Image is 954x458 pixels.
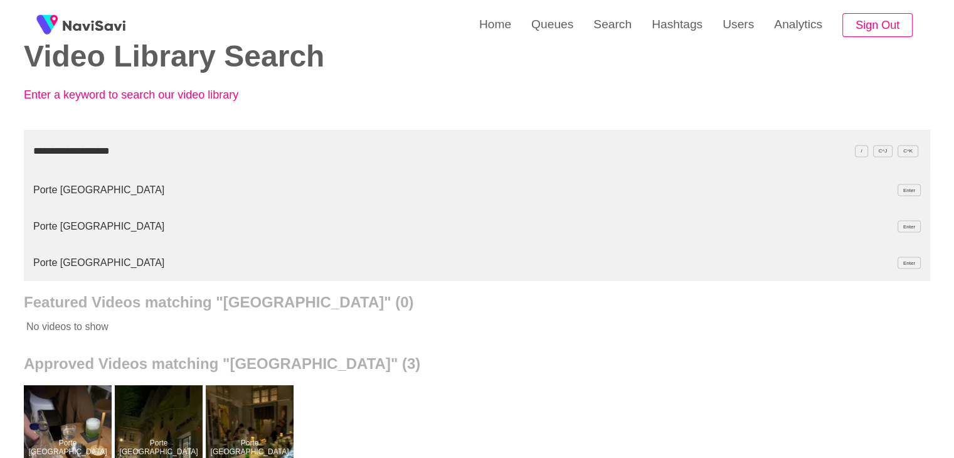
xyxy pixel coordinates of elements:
[24,311,839,343] p: No videos to show
[63,19,125,31] img: fireSpot
[855,145,867,157] span: /
[898,145,918,157] span: C^K
[898,184,921,196] span: Enter
[898,257,921,269] span: Enter
[898,221,921,233] span: Enter
[24,40,458,73] h2: Video Library Search
[842,13,913,38] button: Sign Out
[31,9,63,41] img: fireSpot
[24,88,300,102] p: Enter a keyword to search our video library
[24,355,930,373] h2: Approved Videos matching "[GEOGRAPHIC_DATA]" (3)
[873,145,893,157] span: C^J
[24,172,930,208] li: Porte [GEOGRAPHIC_DATA]
[24,245,930,281] li: Porte [GEOGRAPHIC_DATA]
[24,208,930,245] li: Porte [GEOGRAPHIC_DATA]
[24,294,930,311] h2: Featured Videos matching "[GEOGRAPHIC_DATA]" (0)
